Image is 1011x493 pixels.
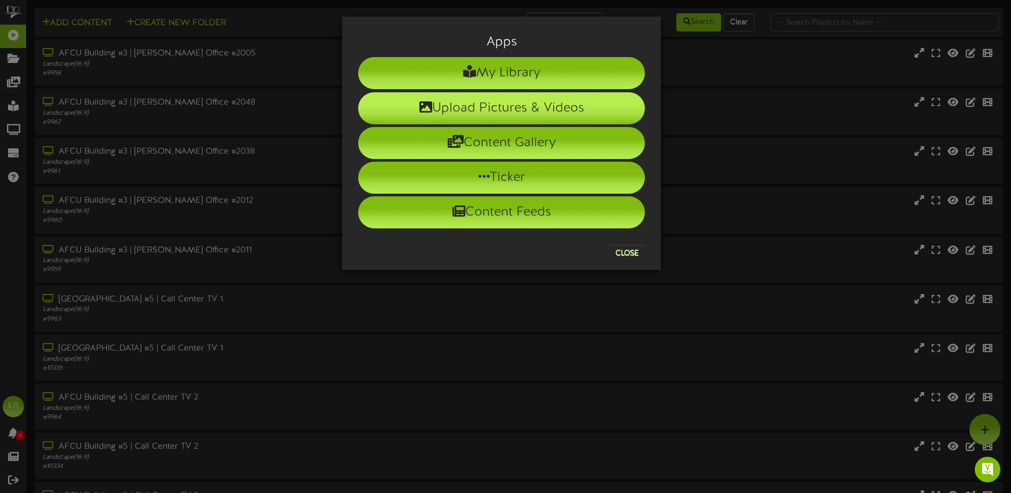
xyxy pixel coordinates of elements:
[358,127,645,159] li: Content Gallery
[358,162,645,194] li: Ticker
[609,245,645,262] button: Close
[358,57,645,89] li: My Library
[358,92,645,124] li: Upload Pictures & Videos
[975,457,1000,482] div: Open Intercom Messenger
[358,196,645,228] li: Content Feeds
[358,35,645,49] h3: Apps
